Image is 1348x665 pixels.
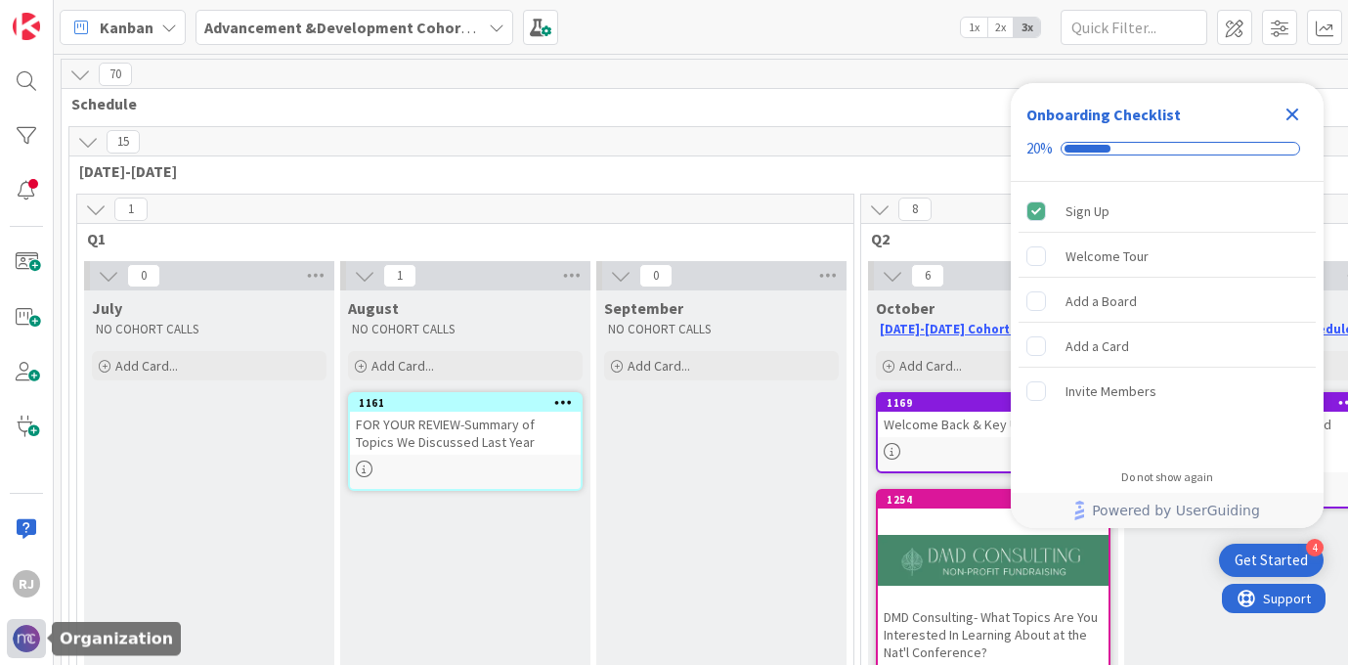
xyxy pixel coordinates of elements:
div: Welcome Back & Key Updates [878,412,1109,437]
p: NO COHORT CALLS [96,322,323,337]
span: 1 [383,264,416,288]
span: 8 [898,198,932,221]
div: 1254DMD Consulting- What Topics Are You Interested In Learning About at the Nat'l Conference? [878,491,1109,665]
span: August [348,298,399,318]
div: 1254 [887,493,1109,507]
div: Checklist items [1011,182,1324,457]
span: Q1 [87,229,829,248]
div: Invite Members [1065,379,1156,403]
div: RJ [13,570,40,598]
div: Footer [1011,493,1324,528]
span: 6 [911,264,944,288]
div: Add a Board is incomplete. [1019,280,1316,323]
span: 70 [99,63,132,86]
div: Add a Card [1065,334,1129,358]
span: Add Card... [628,357,690,375]
div: Sign Up is complete. [1019,190,1316,233]
div: 1161 [350,394,581,412]
div: Sign Up [1065,199,1109,223]
div: 20% [1026,140,1053,157]
h5: Organization [60,630,173,648]
div: Checklist Container [1011,83,1324,528]
input: Quick Filter... [1061,10,1207,45]
div: DMD Consulting- What Topics Are You Interested In Learning About at the Nat'l Conference? [878,604,1109,665]
span: 15 [107,130,140,154]
div: Invite Members is incomplete. [1019,370,1316,413]
a: 1169Welcome Back & Key Updates [876,392,1110,473]
div: 1169 [887,396,1109,410]
span: 3x [1014,18,1040,37]
span: 2x [987,18,1014,37]
div: Add a Card is incomplete. [1019,325,1316,368]
span: Add Card... [899,357,962,375]
a: Powered by UserGuiding [1021,493,1314,528]
span: 0 [127,264,160,288]
img: avatar [13,625,40,652]
div: Welcome Tour is incomplete. [1019,235,1316,278]
div: 1169 [878,394,1109,412]
span: 0 [639,264,673,288]
div: Do not show again [1121,469,1213,485]
span: Support [41,3,89,26]
img: Visit kanbanzone.com [13,13,40,40]
span: October [876,298,935,318]
div: Onboarding Checklist [1026,103,1181,126]
div: Checklist progress: 20% [1026,140,1308,157]
div: 4 [1306,539,1324,556]
b: Advancement &Development Cohort Calls [204,18,506,37]
div: Get Started [1235,551,1308,570]
div: Close Checklist [1277,99,1308,130]
span: Add Card... [371,357,434,375]
div: FOR YOUR REVIEW-Summary of Topics We Discussed Last Year [350,412,581,455]
span: 1 [114,198,148,221]
div: Open Get Started checklist, remaining modules: 4 [1219,544,1324,577]
div: 1169Welcome Back & Key Updates [878,394,1109,437]
a: [DATE]-[DATE] Cohort Call Schedule [880,321,1097,337]
span: Add Card... [115,357,178,375]
span: Powered by UserGuiding [1092,499,1260,522]
div: Welcome Tour [1065,244,1149,268]
p: NO COHORT CALLS [608,322,835,337]
span: September [604,298,683,318]
span: Kanban [100,16,153,39]
div: Add a Board [1065,289,1137,313]
p: NO COHORT CALLS [352,322,579,337]
div: 1161FOR YOUR REVIEW-Summary of Topics We Discussed Last Year [350,394,581,455]
div: 1161 [359,396,581,410]
span: 1x [961,18,987,37]
a: 1161FOR YOUR REVIEW-Summary of Topics We Discussed Last Year [348,392,583,491]
span: July [92,298,122,318]
div: 1254 [878,491,1109,509]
